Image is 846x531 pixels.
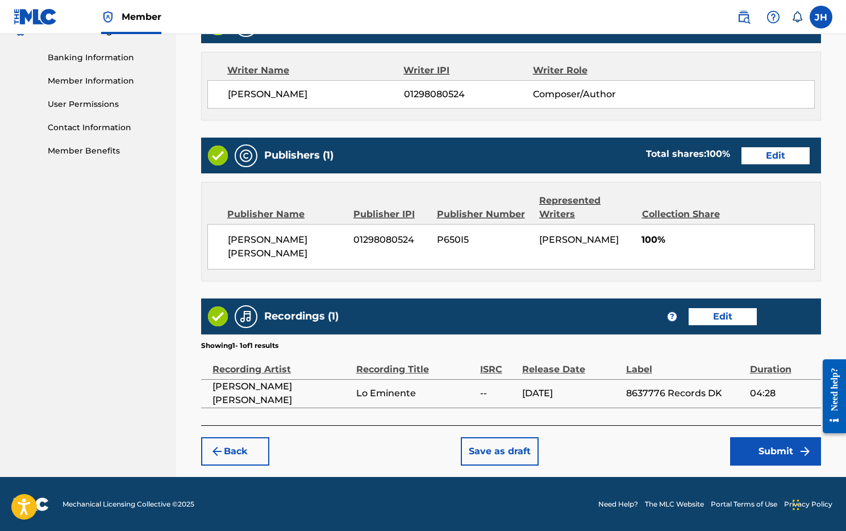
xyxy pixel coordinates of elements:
div: User Menu [810,6,832,28]
p: Showing 1 - 1 of 1 results [201,341,278,351]
span: 01298080524 [353,233,428,247]
button: Edit [689,308,757,325]
span: P650I5 [437,233,531,247]
img: Valid [208,306,228,326]
a: Public Search [732,6,755,28]
iframe: Resource Center [814,350,846,443]
button: Back [201,437,269,466]
span: [PERSON_NAME] [539,234,619,245]
div: Publisher Number [437,208,531,221]
span: [DATE] [522,387,620,400]
span: Composer/Author [533,88,650,101]
span: 8637776 Records DK [626,387,744,400]
span: ? [668,312,677,321]
img: Recordings [239,310,253,323]
button: Submit [730,437,821,466]
img: f7272a7cc735f4ea7f67.svg [798,445,812,458]
span: Member [122,10,161,23]
span: [PERSON_NAME] [PERSON_NAME] [212,380,351,407]
img: Top Rightsholder [101,10,115,24]
button: Edit [741,147,810,164]
a: The MLC Website [645,499,704,509]
span: 04:28 [750,387,815,400]
div: Release Date [522,351,620,376]
span: -- [480,387,516,400]
span: 100 % [706,148,730,159]
img: search [737,10,751,24]
span: Lo Eminente [356,387,474,400]
button: Save as draft [461,437,539,466]
div: Recording Artist [212,351,351,376]
div: Recording Title [356,351,474,376]
div: Publisher Name [227,208,345,221]
div: Duration [750,351,815,376]
img: Publishers [239,149,253,163]
div: Notifications [791,11,803,23]
a: Portal Terms of Use [711,499,777,509]
span: 01298080524 [404,88,533,101]
span: Mechanical Licensing Collective © 2025 [62,499,194,509]
div: ISRC [480,351,516,376]
div: Writer IPI [403,64,532,77]
h5: Recordings (1) [264,310,339,323]
a: Need Help? [598,499,638,509]
a: Privacy Policy [784,499,832,509]
a: User Permissions [48,98,162,110]
img: MLC Logo [14,9,57,25]
a: Contact Information [48,122,162,134]
div: Total shares: [646,147,730,161]
div: Label [626,351,744,376]
div: Writer Role [533,64,651,77]
iframe: Chat Widget [789,476,846,531]
h5: Publishers (1) [264,149,334,162]
div: Collection Share [642,208,730,221]
img: logo [14,497,49,511]
div: Writer Name [227,64,403,77]
div: Publisher IPI [353,208,428,221]
img: Valid [208,146,228,165]
div: Drag [793,488,799,522]
img: help [766,10,780,24]
img: 7ee5dd4eb1f8a8e3ef2f.svg [210,445,224,458]
span: [PERSON_NAME] [228,88,404,101]
a: Banking Information [48,52,162,64]
a: Member Benefits [48,145,162,157]
div: Represented Writers [539,194,633,221]
a: Member Information [48,75,162,87]
span: 100% [641,233,814,247]
span: [PERSON_NAME] [PERSON_NAME] [228,233,345,260]
div: Help [762,6,785,28]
